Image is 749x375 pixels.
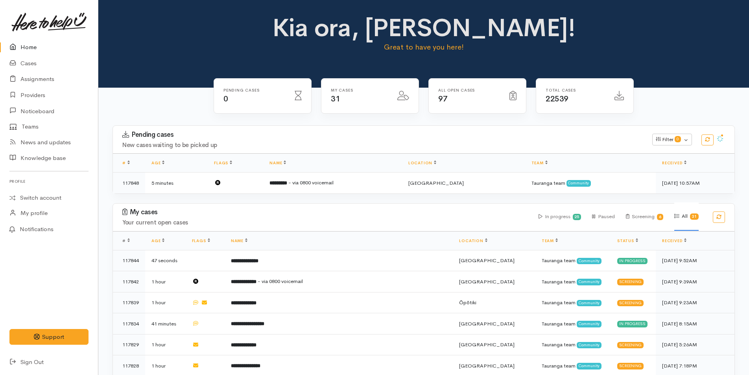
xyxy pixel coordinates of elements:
a: Status [617,238,638,243]
td: 41 minutes [145,313,186,335]
h3: Pending cases [122,131,643,139]
a: Flags [214,160,232,165]
span: - via 0800 voicemail [288,179,334,186]
span: [GEOGRAPHIC_DATA] [459,257,515,264]
td: 1 hour [145,292,186,313]
td: [DATE] 9:23AM [656,292,734,313]
td: 5 minutes [145,173,208,193]
span: Community [577,342,601,348]
p: Great to have you here! [271,42,577,53]
a: Flags [192,238,210,243]
span: [GEOGRAPHIC_DATA] [459,341,515,348]
h1: Kia ora, [PERSON_NAME]! [271,14,577,42]
td: 117839 [113,292,145,313]
button: Filter0 [652,134,692,145]
button: Support [9,329,89,345]
td: Tauranga team [535,313,611,335]
a: Age [151,160,164,165]
h6: Total cases [546,88,605,92]
a: Received [662,160,686,165]
td: Tauranga team [525,173,656,193]
span: 0 [675,136,681,142]
td: Tauranga team [535,334,611,355]
span: Community [566,180,591,186]
td: 47 seconds [145,250,186,271]
a: Age [151,238,164,243]
span: Community [577,363,601,369]
span: 97 [438,94,447,104]
a: Team [542,238,558,243]
a: Name [231,238,247,243]
span: 31 [331,94,340,104]
div: All [674,202,699,231]
div: Screening [617,342,644,348]
span: 0 [223,94,228,104]
a: Location [459,238,487,243]
div: Screening [617,300,644,306]
td: [DATE] 8:15AM [656,313,734,335]
div: In progress [617,258,648,264]
span: Community [577,321,601,327]
span: Community [577,279,601,285]
span: [GEOGRAPHIC_DATA] [408,180,464,186]
td: 117829 [113,334,145,355]
b: 31 [692,214,697,219]
td: Tauranga team [535,250,611,271]
span: [GEOGRAPHIC_DATA] [459,320,515,327]
td: [DATE] 9:52AM [656,250,734,271]
span: Community [577,258,601,264]
span: Ōpōtiki [459,299,476,306]
td: 1 hour [145,271,186,292]
span: # [122,238,130,243]
div: Screening [617,279,644,285]
span: [GEOGRAPHIC_DATA] [459,278,515,285]
div: In progress [617,321,648,327]
h6: Profile [9,176,89,187]
td: [DATE] 10:57AM [656,173,734,193]
a: Received [662,238,686,243]
a: Location [408,160,436,165]
td: 1 hour [145,334,186,355]
b: 6 [659,214,661,219]
div: Screening [617,363,644,369]
b: 25 [574,214,579,219]
h4: Your current open cases [122,219,529,226]
span: [GEOGRAPHIC_DATA] [459,362,515,369]
td: [DATE] 9:39AM [656,271,734,292]
h4: New cases waiting to be picked up [122,142,643,149]
a: # [122,160,130,165]
td: Tauranga team [535,271,611,292]
div: Screening [626,203,664,231]
div: In progress [539,203,581,231]
h6: My cases [331,88,388,92]
td: 117844 [113,250,145,271]
span: 22539 [546,94,568,104]
td: 117834 [113,313,145,335]
td: [DATE] 5:26AM [656,334,734,355]
div: Paused [592,203,614,231]
h3: My cases [122,208,529,216]
span: - via 0800 voicemail [258,278,303,285]
a: Team [531,160,548,165]
h6: All Open cases [438,88,500,92]
td: 117842 [113,271,145,292]
span: Community [577,300,601,306]
h6: Pending cases [223,88,285,92]
a: Name [269,160,286,165]
td: 117848 [113,173,145,193]
td: Tauranga team [535,292,611,313]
